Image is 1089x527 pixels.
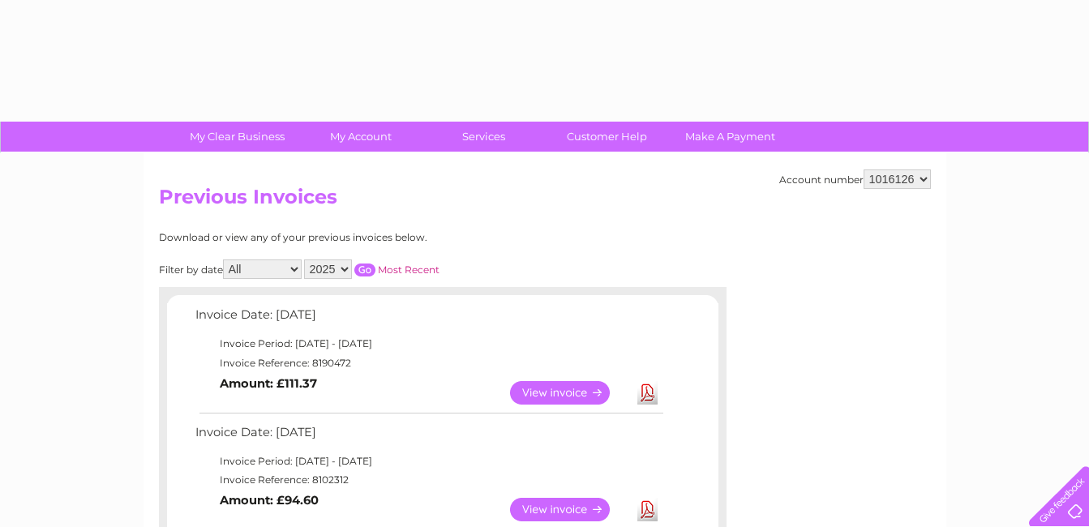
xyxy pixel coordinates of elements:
a: Download [637,381,658,405]
a: Services [417,122,551,152]
a: Download [637,498,658,521]
div: Download or view any of your previous invoices below. [159,232,585,243]
td: Invoice Period: [DATE] - [DATE] [191,452,666,471]
b: Amount: £94.60 [220,493,319,508]
a: View [510,498,629,521]
td: Invoice Date: [DATE] [191,422,666,452]
a: View [510,381,629,405]
b: Amount: £111.37 [220,376,317,391]
a: My Clear Business [170,122,304,152]
div: Account number [779,169,931,189]
td: Invoice Date: [DATE] [191,304,666,334]
a: My Account [294,122,427,152]
div: Filter by date [159,259,585,279]
a: Make A Payment [663,122,797,152]
td: Invoice Reference: 8102312 [191,470,666,490]
td: Invoice Reference: 8190472 [191,353,666,373]
td: Invoice Period: [DATE] - [DATE] [191,334,666,353]
a: Most Recent [378,263,439,276]
a: Customer Help [540,122,674,152]
h2: Previous Invoices [159,186,931,216]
